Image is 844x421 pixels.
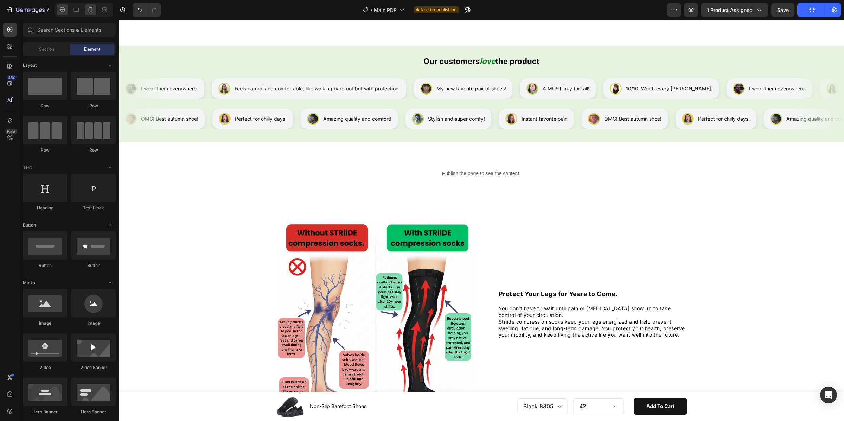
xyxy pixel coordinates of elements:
span: Toggle open [104,219,116,231]
div: Undo/Redo [133,3,161,17]
div: Row [23,147,67,153]
div: Instant favorite pair. [40,96,87,103]
div: I wear them everywhere. [23,66,79,72]
div: 10/10. Worth every [PERSON_NAME]. [507,66,594,72]
div: My new favorite pair of shoes! [318,66,388,72]
div: Row [71,147,116,153]
img: gempages_585416570612744887-6276edc7-d0d7-48af-8760-a5da793add68.png [157,203,358,403]
span: / [371,6,372,14]
p: You don’t have to wait until pain or [MEDICAL_DATA] show up to take control of your circulation. [380,286,568,299]
span: Toggle open [104,60,116,71]
button: Add to cart [516,378,569,395]
div: Row [23,103,67,109]
input: Search Sections & Elements [23,23,116,37]
div: 450 [7,75,17,81]
div: Image [71,320,116,326]
div: Button [71,262,116,269]
p: Striide compression socks keep your legs energized and help prevent swelling, fatigue, and long-t... [380,299,568,319]
span: Toggle open [104,162,116,173]
span: Layout [23,62,37,69]
span: Section [39,46,54,52]
span: Save [777,7,789,13]
div: Heading [23,205,67,211]
div: Open Intercom Messenger [820,387,837,403]
div: Stylish and super comfy! [410,96,467,103]
p: 7 [46,6,49,14]
div: Video Banner [71,364,116,371]
button: 1 product assigned [701,3,768,17]
div: Beta [5,129,17,134]
span: 1 product assigned [707,6,753,14]
span: Need republishing [421,7,456,13]
i: love [361,37,377,46]
div: Instant favorite pair. [504,96,550,103]
div: Amazing quality and comfort! [305,96,373,103]
span: Main PDP [374,6,397,14]
span: Button [23,222,36,228]
div: Image [23,320,67,326]
button: 7 [3,3,52,17]
iframe: Design area [119,20,844,421]
div: Hero Banner [23,409,67,415]
div: Button [23,262,67,269]
span: Toggle open [104,277,116,288]
span: Media [23,280,35,286]
button: Save [771,3,794,17]
div: Row [71,103,116,109]
div: Text Block [71,205,116,211]
div: Hero Banner [71,409,116,415]
div: A MUST buy for fall! [424,66,471,72]
div: Feels natural and comfortable, like walking barefoot but with protection. [116,66,281,72]
strong: Protect Your Legs for Years to Come. [380,270,499,278]
div: OMG! Best autumn shoe! [123,96,180,103]
div: Perfect for chilly days! [217,96,269,103]
span: Element [84,46,100,52]
div: Video [23,364,67,371]
div: I wear them everywhere. [631,66,688,72]
h1: Non-Slip Barefoot Shoes [191,383,249,391]
div: Add to cart [528,383,556,390]
span: Text [23,164,32,171]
